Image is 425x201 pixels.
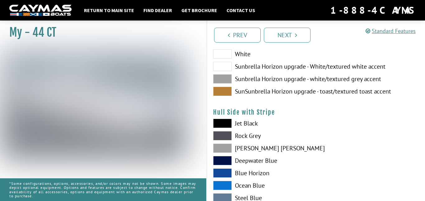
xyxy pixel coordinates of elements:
[223,6,258,14] a: Contact Us
[213,108,419,116] h4: Hull Side with Stripe
[81,6,137,14] a: Return to main site
[213,144,310,153] label: [PERSON_NAME] [PERSON_NAME]
[213,87,310,96] label: SunSunbrella Horizon upgrade - toast/textured toast accent
[213,49,310,59] label: White
[213,62,310,71] label: Sunbrella Horizon upgrade - White/textured white accent
[213,168,310,178] label: Blue Horizon
[213,131,310,140] label: Rock Grey
[214,28,261,43] a: Prev
[213,119,310,128] label: Jet Black
[140,6,175,14] a: Find Dealer
[213,156,310,165] label: Deepwater Blue
[213,27,425,43] ul: Pagination
[366,27,416,34] a: Standard Features
[9,25,191,39] h1: My - 44 CT
[9,5,72,16] img: white-logo-c9c8dbefe5ff5ceceb0f0178aa75bf4bb51f6bca0971e226c86eb53dfe498488.png
[9,178,197,201] p: *Some configurations, options, accessories, and/or colors may not be shown. Some images may depic...
[213,181,310,190] label: Ocean Blue
[213,74,310,84] label: Sunbrella Horizon upgrade - white/textured grey accent
[264,28,311,43] a: Next
[330,3,416,17] div: 1-888-4CAYMAS
[178,6,220,14] a: Get Brochure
